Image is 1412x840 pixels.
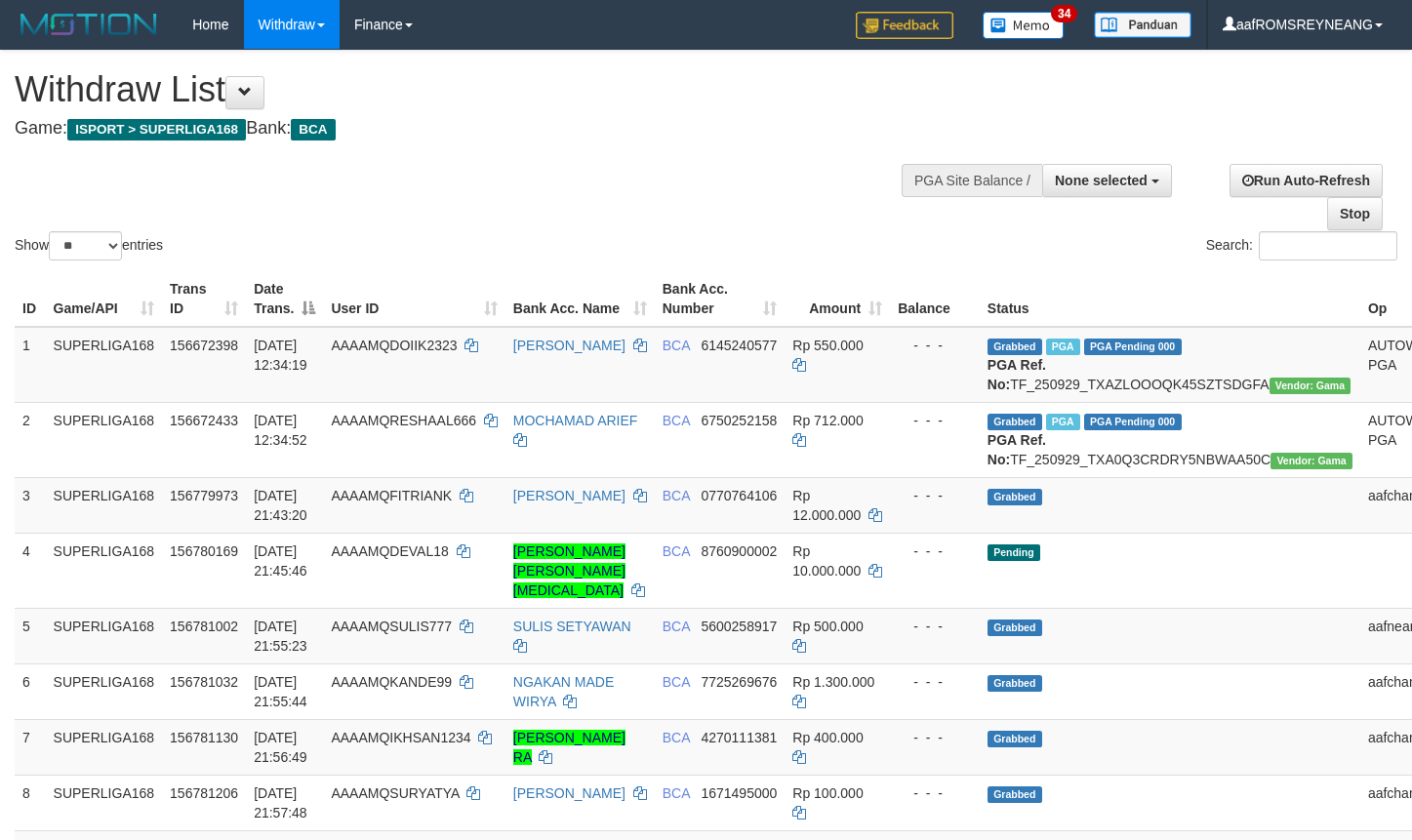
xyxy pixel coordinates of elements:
[663,674,690,690] span: BCA
[254,674,307,709] span: [DATE] 21:55:44
[170,674,238,690] span: 156781032
[513,785,625,801] a: [PERSON_NAME]
[983,12,1065,39] img: Button%20Memo.svg
[1046,414,1080,430] span: Marked by aafsoycanthlai
[792,338,863,353] span: Rp 550.000
[1271,453,1352,469] span: Vendor URL: https://trx31.1velocity.biz
[980,271,1360,327] th: Status
[988,731,1042,747] span: Grabbed
[513,619,631,634] a: SULIS SETYAWAN
[254,543,307,579] span: [DATE] 21:45:46
[701,543,777,559] span: Copy 8760900002 to clipboard
[170,413,238,428] span: 156672433
[331,730,470,745] span: AAAAMQIKHSAN1234
[1042,164,1172,197] button: None selected
[1094,12,1191,38] img: panduan.png
[1084,339,1182,355] span: PGA Pending
[170,619,238,634] span: 156781002
[1206,231,1397,260] label: Search:
[15,70,922,109] h1: Withdraw List
[505,271,655,327] th: Bank Acc. Name: activate to sort column ascending
[898,728,972,747] div: - - -
[15,719,46,775] td: 7
[663,543,690,559] span: BCA
[1084,414,1182,430] span: PGA Pending
[254,730,307,765] span: [DATE] 21:56:49
[1270,378,1351,394] span: Vendor URL: https://trx31.1velocity.biz
[331,619,452,634] span: AAAAMQSULIS777
[792,413,863,428] span: Rp 712.000
[898,783,972,803] div: - - -
[331,338,457,353] span: AAAAMQDOIIK2323
[15,327,46,403] td: 1
[15,271,46,327] th: ID
[701,674,777,690] span: Copy 7725269676 to clipboard
[663,338,690,353] span: BCA
[15,775,46,830] td: 8
[792,619,863,634] span: Rp 500.000
[15,533,46,608] td: 4
[170,730,238,745] span: 156781130
[663,730,690,745] span: BCA
[254,488,307,523] span: [DATE] 21:43:20
[792,488,861,523] span: Rp 12.000.000
[513,730,625,765] a: [PERSON_NAME] RA
[331,543,448,559] span: AAAAMQDEVAL18
[988,620,1042,636] span: Grabbed
[988,414,1042,430] span: Grabbed
[67,119,246,140] span: ISPORT > SUPERLIGA168
[988,675,1042,692] span: Grabbed
[902,164,1042,197] div: PGA Site Balance /
[331,674,452,690] span: AAAAMQKANDE99
[513,674,614,709] a: NGAKAN MADE WIRYA
[655,271,786,327] th: Bank Acc. Number: activate to sort column ascending
[15,477,46,533] td: 3
[1055,173,1148,188] span: None selected
[331,413,476,428] span: AAAAMQRESHAAL666
[898,617,972,636] div: - - -
[785,271,890,327] th: Amount: activate to sort column ascending
[1259,231,1397,260] input: Search:
[890,271,980,327] th: Balance
[46,477,163,533] td: SUPERLIGA168
[792,674,874,690] span: Rp 1.300.000
[898,672,972,692] div: - - -
[46,402,163,477] td: SUPERLIGA168
[701,488,777,503] span: Copy 0770764106 to clipboard
[856,12,953,39] img: Feedback.jpg
[513,543,625,598] a: [PERSON_NAME] [PERSON_NAME][MEDICAL_DATA]
[663,413,690,428] span: BCA
[254,785,307,820] span: [DATE] 21:57:48
[898,541,972,561] div: - - -
[513,488,625,503] a: [PERSON_NAME]
[980,402,1360,477] td: TF_250929_TXA0Q3CRDRY5NBWAA50C
[663,619,690,634] span: BCA
[46,327,163,403] td: SUPERLIGA168
[291,119,335,140] span: BCA
[46,271,163,327] th: Game/API: activate to sort column ascending
[513,338,625,353] a: [PERSON_NAME]
[701,413,777,428] span: Copy 6750252158 to clipboard
[15,10,163,39] img: MOTION_logo.png
[1051,5,1077,22] span: 34
[988,786,1042,803] span: Grabbed
[15,402,46,477] td: 2
[254,413,307,448] span: [DATE] 12:34:52
[46,608,163,663] td: SUPERLIGA168
[15,231,163,260] label: Show entries
[988,489,1042,505] span: Grabbed
[254,338,307,373] span: [DATE] 12:34:19
[898,336,972,355] div: - - -
[46,533,163,608] td: SUPERLIGA168
[170,338,238,353] span: 156672398
[792,785,863,801] span: Rp 100.000
[663,488,690,503] span: BCA
[701,619,777,634] span: Copy 5600258917 to clipboard
[980,327,1360,403] td: TF_250929_TXAZLOOOQK45SZTSDGFA
[49,231,122,260] select: Showentries
[162,271,246,327] th: Trans ID: activate to sort column ascending
[254,619,307,654] span: [DATE] 21:55:23
[46,775,163,830] td: SUPERLIGA168
[46,663,163,719] td: SUPERLIGA168
[701,785,777,801] span: Copy 1671495000 to clipboard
